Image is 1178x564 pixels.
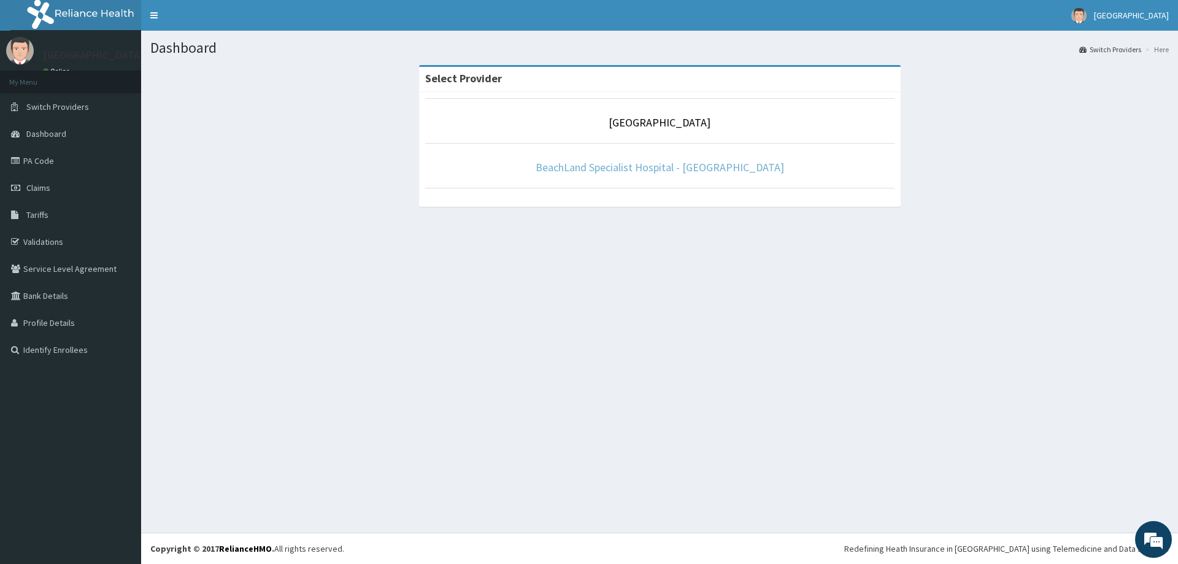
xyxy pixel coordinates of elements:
[1094,10,1169,21] span: [GEOGRAPHIC_DATA]
[1142,44,1169,55] li: Here
[26,209,48,220] span: Tariffs
[150,40,1169,56] h1: Dashboard
[6,37,34,64] img: User Image
[844,543,1169,555] div: Redefining Heath Insurance in [GEOGRAPHIC_DATA] using Telemedicine and Data Science!
[26,128,66,139] span: Dashboard
[1071,8,1087,23] img: User Image
[141,533,1178,564] footer: All rights reserved.
[26,101,89,112] span: Switch Providers
[425,71,502,85] strong: Select Provider
[43,67,72,75] a: Online
[26,182,50,193] span: Claims
[609,115,710,129] a: [GEOGRAPHIC_DATA]
[43,50,144,61] p: [GEOGRAPHIC_DATA]
[219,543,272,554] a: RelianceHMO
[536,160,784,174] a: BeachLand Specialist Hospital - [GEOGRAPHIC_DATA]
[1079,44,1141,55] a: Switch Providers
[150,543,274,554] strong: Copyright © 2017 .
